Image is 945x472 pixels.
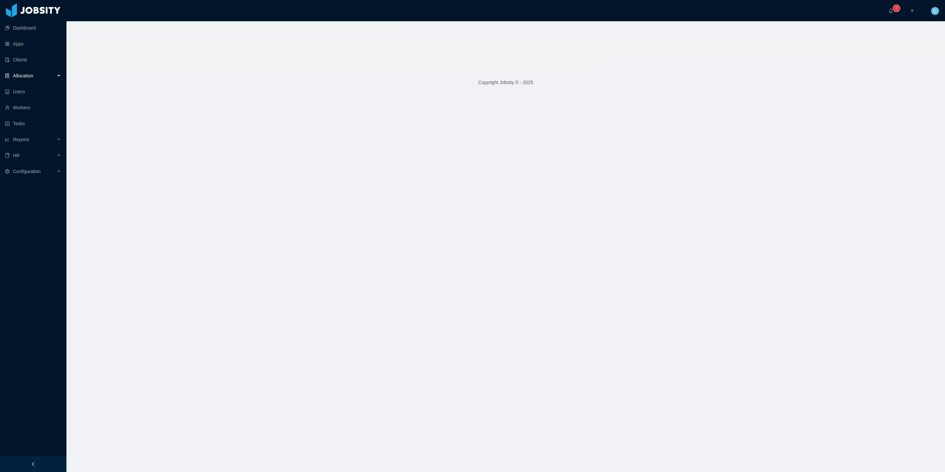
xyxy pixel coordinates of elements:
[5,73,10,78] i: icon: solution
[13,137,29,142] span: Reports
[893,5,900,12] sup: 0
[889,8,893,13] i: icon: bell
[13,153,20,158] span: HR
[5,101,61,114] a: icon: userWorkers
[933,7,937,15] span: G
[5,117,61,130] a: icon: profileTasks
[5,53,61,66] a: icon: auditClients
[66,71,945,94] footer: Copyright Jobsity © - 2025
[5,85,61,98] a: icon: robotUsers
[5,37,61,50] a: icon: appstoreApps
[5,137,10,142] i: icon: line-chart
[910,8,914,13] i: icon: plus
[13,73,33,78] span: Allocation
[5,153,10,158] i: icon: book
[13,169,41,174] span: Configuration
[5,169,10,174] i: icon: setting
[5,21,61,35] a: icon: pie-chartDashboard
